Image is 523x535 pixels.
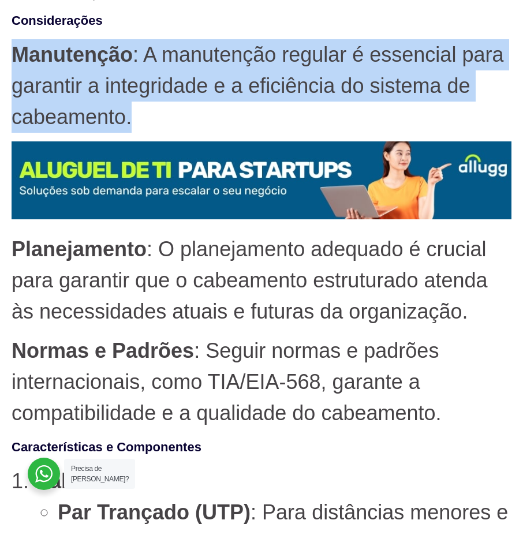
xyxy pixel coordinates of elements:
p: : O planejamento adequado é crucial para garantir que o cabeamento estruturado atenda às necessid... [12,234,511,327]
strong: Manutenção [12,43,133,66]
h3: Considerações [12,11,511,30]
img: Aluguel de Notebook [12,141,511,219]
div: Widget de chat [315,387,523,535]
h3: Características e Componentes [12,437,511,457]
strong: Par Trançado (UTP) [58,500,251,524]
p: : A manutenção regular é essencial para garantir a integridade e a eficiência do sistema de cabea... [12,39,511,133]
strong: Cabos [35,469,98,493]
strong: Planejamento [12,237,147,261]
p: : Seguir normas e padrões internacionais, como TIA/EIA-568, garante a compatibilidade e a qualida... [12,335,511,429]
span: Precisa de [PERSON_NAME]? [71,465,129,483]
iframe: Chat Widget [315,387,523,535]
strong: Normas e Padrões [12,339,194,362]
